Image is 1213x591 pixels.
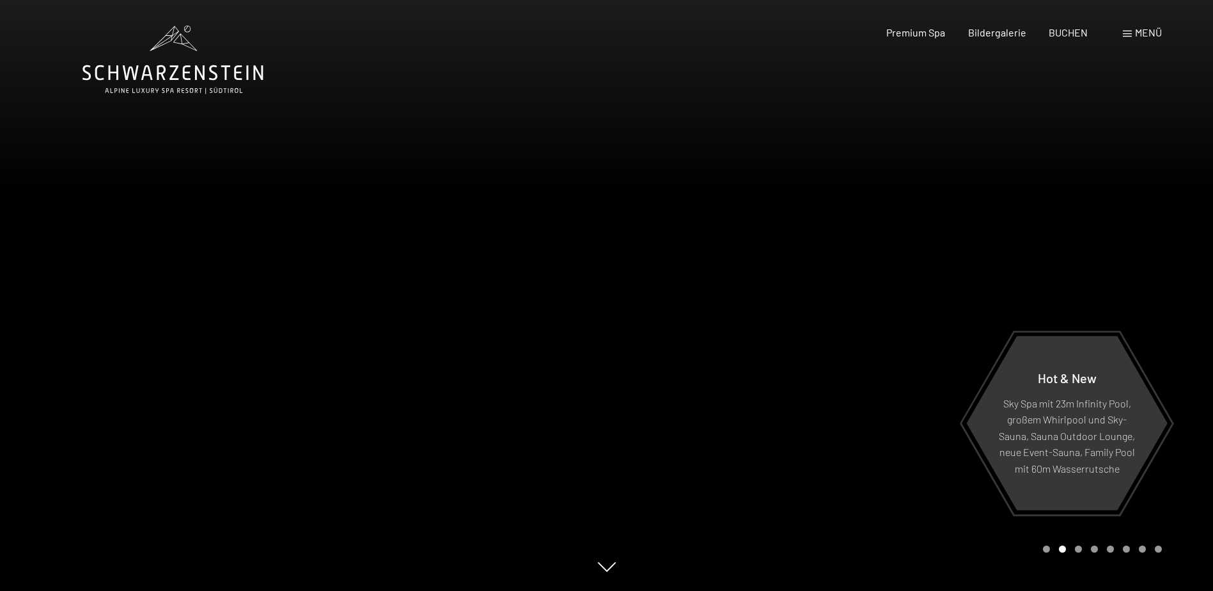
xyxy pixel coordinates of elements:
a: Bildergalerie [968,26,1026,38]
span: Menü [1135,26,1162,38]
div: Carousel Page 7 [1139,546,1146,553]
div: Carousel Page 8 [1155,546,1162,553]
span: Hot & New [1038,370,1097,385]
div: Carousel Page 5 [1107,546,1114,553]
div: Carousel Page 3 [1075,546,1082,553]
a: Premium Spa [886,26,945,38]
a: Hot & New Sky Spa mit 23m Infinity Pool, großem Whirlpool und Sky-Sauna, Sauna Outdoor Lounge, ne... [966,335,1168,511]
div: Carousel Page 4 [1091,546,1098,553]
div: Carousel Page 6 [1123,546,1130,553]
div: Carousel Page 1 [1043,546,1050,553]
div: Carousel Pagination [1038,546,1162,553]
a: BUCHEN [1049,26,1088,38]
p: Sky Spa mit 23m Infinity Pool, großem Whirlpool und Sky-Sauna, Sauna Outdoor Lounge, neue Event-S... [998,395,1136,477]
div: Carousel Page 2 (Current Slide) [1059,546,1066,553]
